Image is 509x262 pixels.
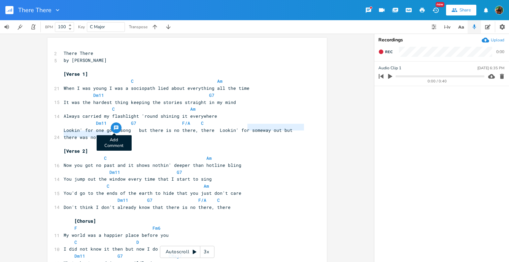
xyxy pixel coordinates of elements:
button: New [429,4,442,16]
span: Always carried my flashlight 'round shining it everywhere [64,113,217,119]
div: Autoscroll [160,246,214,258]
span: You'd go to the ends of the earth to hide that you just don't care [64,190,241,196]
div: Share [460,7,471,13]
div: Recordings [378,38,505,42]
span: Dm11 [109,169,120,175]
span: C Major [90,24,105,30]
span: C [201,120,204,126]
span: Dm11 [96,120,107,126]
span: G7 [177,169,182,175]
span: You jump out the window every time that I start to sing [64,176,212,182]
span: C [107,183,109,189]
span: G7 [131,120,136,126]
div: 0:00 / 0:40 [390,79,484,83]
span: Fm6 [152,225,161,231]
span: F/A [182,120,190,126]
div: Upload [491,37,504,43]
span: C [74,239,77,245]
span: Am [204,183,209,189]
span: D [136,239,139,245]
span: Am [206,155,212,161]
div: 3x [200,246,212,258]
span: C [131,78,134,84]
span: F [74,225,77,231]
span: There There [18,7,52,13]
div: New [436,2,444,7]
span: [Verse 1] [64,71,88,77]
span: My world was a happier place before you [64,232,169,238]
button: Upload [482,36,504,44]
span: There There [64,50,93,56]
span: by [PERSON_NAME] [64,57,107,63]
span: C [217,197,220,203]
span: Am [217,78,223,84]
span: [Verse 2] [64,148,88,154]
span: G7 [209,92,214,98]
span: Rec [385,49,393,54]
span: [Chorus] [74,218,96,224]
div: Transpose [129,25,147,29]
span: G7 [147,197,152,203]
button: Rec [376,46,395,57]
span: Dm11 [74,253,85,259]
span: Am [190,106,196,112]
span: Now you got no past and it shows nothin' deeper than hotline bling [64,162,241,168]
div: Key [78,25,85,29]
div: BPM [45,25,53,29]
span: F/A [198,197,206,203]
span: C [104,155,107,161]
span: Don't think I don't already know that there is no there, there [64,204,231,210]
img: Susan Rowe [495,6,504,14]
span: When I was young I was a sociopath lied about everything all the time [64,85,249,91]
span: It was the hardest thing keeping the stories straight in my mind [64,99,236,105]
span: I did not know it then but now I do [64,246,158,252]
span: G7 [117,253,123,259]
span: C [112,106,115,112]
button: Share [446,5,476,15]
span: Dm11 [93,92,104,98]
span: Dm11 [117,197,128,203]
div: [DATE] 6:35 PM [477,66,504,70]
span: Lookin' for one good song but there is no there, there Lookin' for someway out but there was no t... [64,127,295,140]
span: Audio Clip 1 [378,65,401,71]
button: Add Comment [111,122,122,133]
div: 0:00 [496,50,504,54]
